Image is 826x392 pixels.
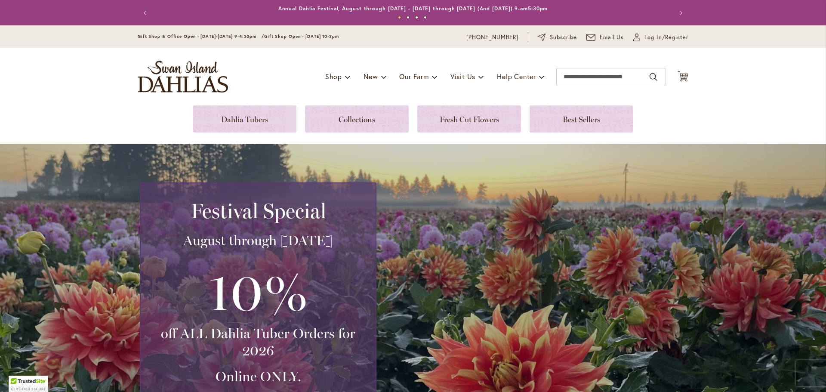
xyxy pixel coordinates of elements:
span: Email Us [600,33,624,42]
h3: August through [DATE] [151,232,365,249]
span: Subscribe [550,33,577,42]
a: Log In/Register [633,33,688,42]
span: Gift Shop & Office Open - [DATE]-[DATE] 9-4:30pm / [138,34,264,39]
button: Next [671,4,688,22]
span: Shop [325,72,342,81]
button: 1 of 4 [398,16,401,19]
button: 4 of 4 [424,16,427,19]
h3: 10% [151,258,365,325]
span: Visit Us [450,72,475,81]
a: Annual Dahlia Festival, August through [DATE] - [DATE] through [DATE] (And [DATE]) 9-am5:30pm [278,5,548,12]
span: Our Farm [399,72,428,81]
a: Email Us [586,33,624,42]
h2: Festival Special [151,199,365,223]
span: Gift Shop Open - [DATE] 10-3pm [264,34,339,39]
a: Subscribe [538,33,577,42]
button: Previous [138,4,155,22]
span: New [364,72,378,81]
button: 2 of 4 [407,16,410,19]
span: Log In/Register [644,33,688,42]
a: [PHONE_NUMBER] [466,33,518,42]
span: Help Center [497,72,536,81]
a: store logo [138,61,228,93]
button: 3 of 4 [415,16,418,19]
h3: off ALL Dahlia Tuber Orders for 2026 [151,325,365,359]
